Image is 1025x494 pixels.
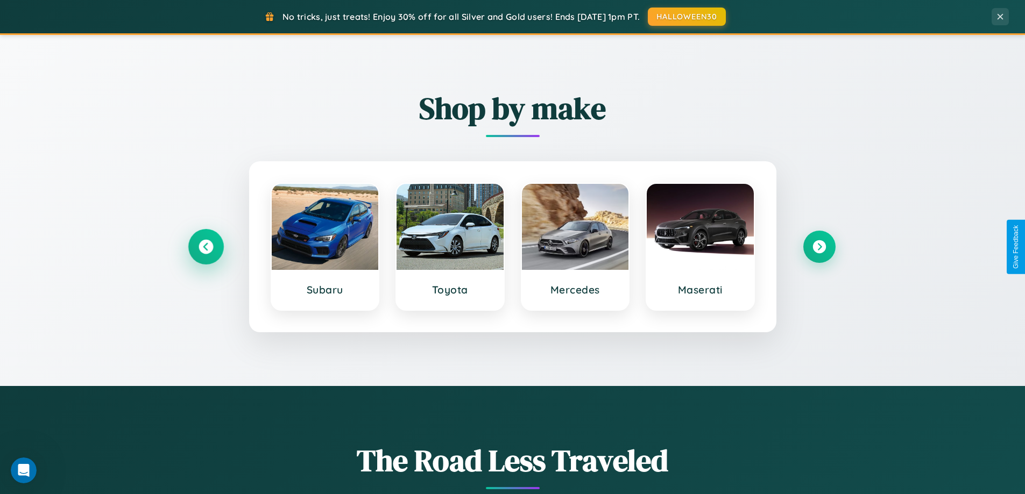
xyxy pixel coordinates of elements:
[1012,225,1020,269] div: Give Feedback
[282,11,640,22] span: No tricks, just treats! Enjoy 30% off for all Silver and Gold users! Ends [DATE] 1pm PT.
[648,8,726,26] button: HALLOWEEN30
[407,283,493,296] h3: Toyota
[533,283,618,296] h3: Mercedes
[11,457,37,483] iframe: Intercom live chat
[658,283,743,296] h3: Maserati
[190,440,836,481] h1: The Road Less Traveled
[282,283,368,296] h3: Subaru
[190,88,836,129] h2: Shop by make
